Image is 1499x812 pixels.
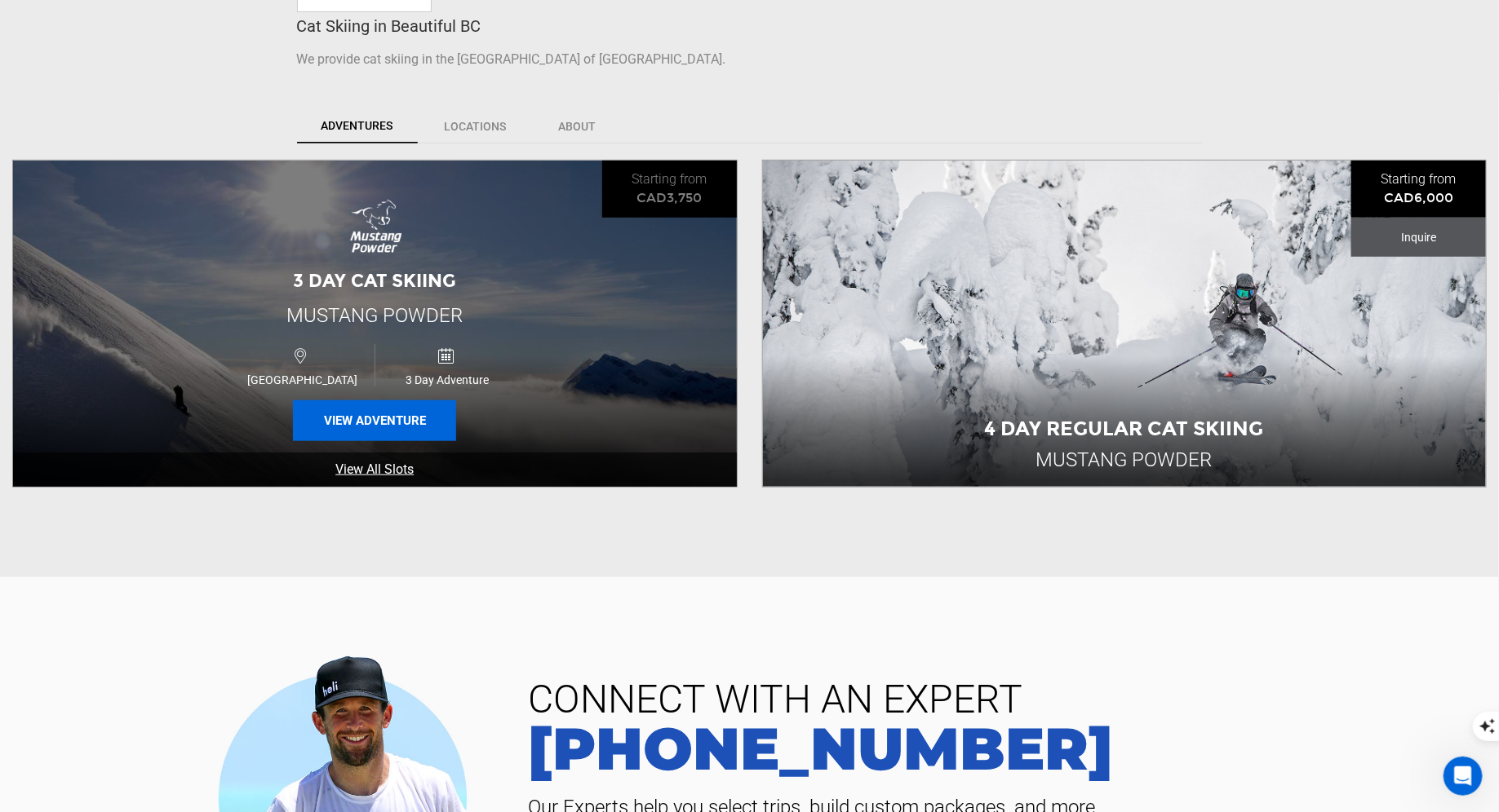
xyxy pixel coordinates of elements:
[534,109,622,143] a: About
[191,26,224,59] img: Profile image for Thomas
[217,549,273,561] span: Messages
[33,116,294,143] p: Hey there !
[230,373,375,386] span: [GEOGRAPHIC_DATA]
[297,51,1203,69] p: We provide cat skiing in the [GEOGRAPHIC_DATA] of [GEOGRAPHIC_DATA].
[16,192,310,254] div: Send us a messageWe typically reply in a few minutes
[339,195,411,260] img: images
[63,549,100,561] span: Home
[375,373,519,386] span: 3 Day Adventure
[33,205,273,223] div: Send us a message
[297,109,418,143] a: Adventures
[516,719,1475,778] a: [PHONE_NUMBER]
[163,509,326,574] button: Messages
[33,223,273,240] div: We typically reply in a few minutes
[293,400,456,441] button: View Adventure
[286,304,463,327] span: Mustang Powder
[13,452,737,488] a: View All Slots
[222,26,255,59] img: Profile image for Bo
[419,109,532,143] a: Locations
[33,31,78,57] img: logo
[281,26,310,55] div: Close
[297,15,1203,38] div: Cat Skiing in Beautiful BC
[516,680,1475,719] span: CONNECT WITH AN EXPERT
[33,143,294,171] p: How can we help?
[1444,757,1483,796] iframe: Intercom live chat
[293,270,456,292] span: 3 Day Cat Skiing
